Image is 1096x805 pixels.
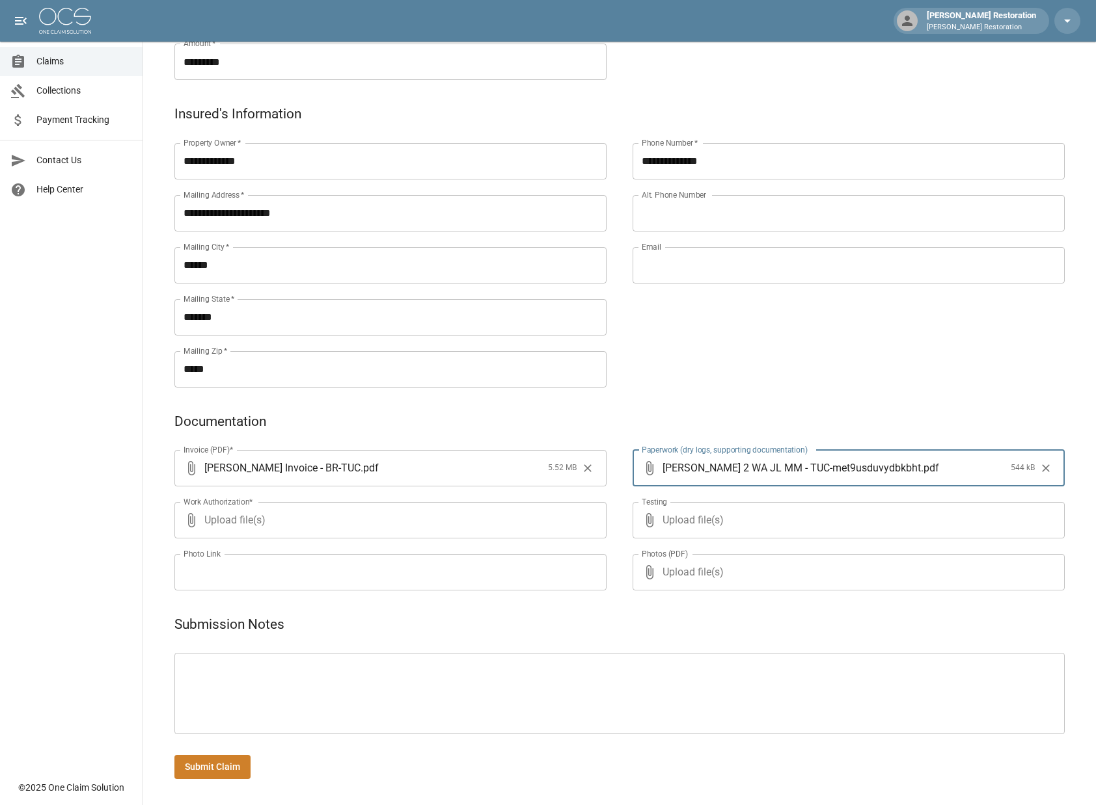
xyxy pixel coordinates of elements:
label: Mailing City [184,241,230,252]
span: Collections [36,84,132,98]
div: © 2025 One Claim Solution [18,781,124,794]
label: Paperwork (dry logs, supporting documentation) [642,444,808,455]
label: Mailing Zip [184,345,228,356]
span: Upload file(s) [204,502,571,538]
label: Phone Number [642,137,698,148]
span: [PERSON_NAME] Invoice - BR-TUC [204,460,361,475]
label: Testing [642,496,667,507]
label: Alt. Phone Number [642,189,706,200]
label: Work Authorization* [184,496,253,507]
label: Photo Link [184,548,221,559]
span: . pdf [921,460,939,475]
span: Contact Us [36,153,132,167]
span: [PERSON_NAME] 2 WA JL MM - TUC-met9usduvydbkbht [663,460,921,475]
label: Invoice (PDF)* [184,444,234,455]
label: Amount [184,38,216,49]
button: Submit Claim [174,755,251,779]
span: 544 kB [1011,462,1035,475]
div: [PERSON_NAME] Restoration [922,9,1041,33]
img: ocs-logo-white-transparent.png [39,8,91,34]
button: Clear [1036,458,1056,478]
label: Email [642,241,661,252]
span: 5.52 MB [548,462,577,475]
span: . pdf [361,460,379,475]
span: Help Center [36,183,132,196]
label: Mailing State [184,293,234,304]
span: Payment Tracking [36,113,132,127]
span: Upload file(s) [663,502,1030,538]
label: Property Owner [184,137,241,148]
button: open drawer [8,8,34,34]
span: Claims [36,55,132,68]
span: Upload file(s) [663,554,1030,590]
label: Mailing Address [184,189,244,200]
label: Photos (PDF) [642,548,688,559]
p: [PERSON_NAME] Restoration [927,22,1036,33]
button: Clear [578,458,597,478]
